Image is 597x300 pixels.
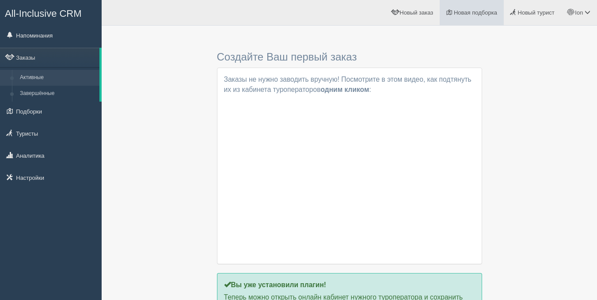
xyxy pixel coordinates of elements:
a: All-Inclusive CRM [0,0,101,25]
span: Новый турист [518,9,555,16]
a: Активные [16,70,99,86]
b: одним кликом [320,86,369,93]
p: Вы уже установили плагин! [224,280,475,290]
span: Новая подборка [454,9,497,16]
a: Завершённые [16,86,99,102]
span: All-Inclusive CRM [5,8,82,19]
span: Новый заказ [399,9,433,16]
p: Заказы не нужно заводить вручную! Посмотрите в этом видео, как подтянуть их из кабинета туроперат... [224,75,475,95]
span: Ion [575,9,583,16]
h3: Создайте Ваш первый заказ [217,51,482,63]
